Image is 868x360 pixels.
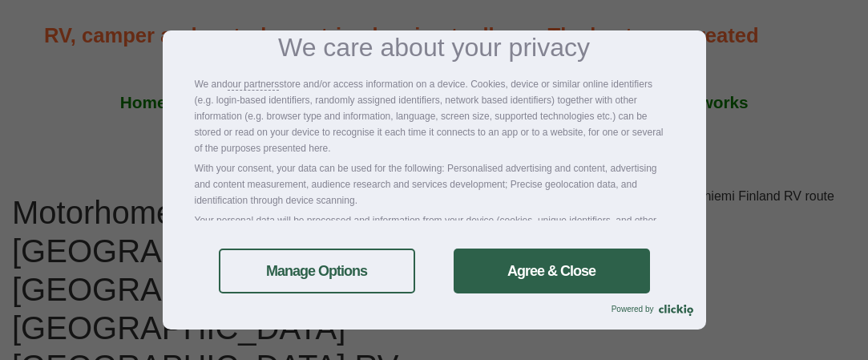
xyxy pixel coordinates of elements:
[195,76,674,156] p: We and store and/or access information on a device. Cookies, device or similar online identifiers...
[219,249,415,293] a: Manage Options
[195,160,674,208] p: With your consent, your data can be used for the following: Personalised advertising and content,...
[228,76,280,92] a: our partners
[195,34,674,60] h3: We care about your privacy
[612,305,659,313] span: Powered by
[195,212,674,277] p: Your personal data will be processed and information from your device (cookies, unique identifier...
[454,249,650,293] a: Agree & Close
